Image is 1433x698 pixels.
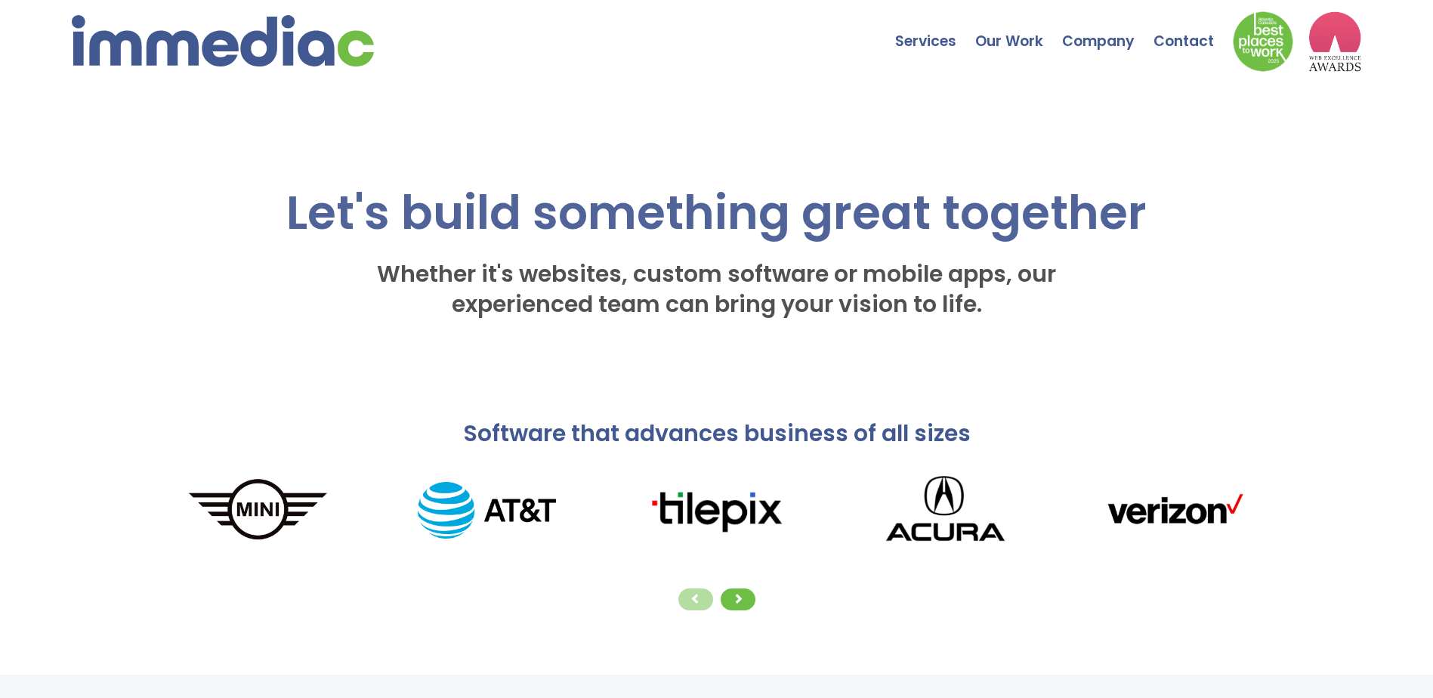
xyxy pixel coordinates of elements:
[286,180,1147,246] span: Let's build something great together
[1062,4,1154,57] a: Company
[1060,486,1289,535] img: verizonLogo.png
[975,4,1062,57] a: Our Work
[72,15,374,66] img: immediac
[831,464,1060,556] img: Acura_logo.png
[372,482,601,539] img: AT%26T_logo.png
[144,476,372,545] img: MINI_logo.png
[1154,4,1233,57] a: Contact
[895,4,975,57] a: Services
[1233,11,1293,72] img: Down
[377,258,1056,320] span: Whether it's websites, custom software or mobile apps, our experienced team can bring your vision...
[1308,11,1361,72] img: logo2_wea_nobg.webp
[601,486,830,536] img: tilepixLogo.png
[463,417,971,449] span: Software that advances business of all sizes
